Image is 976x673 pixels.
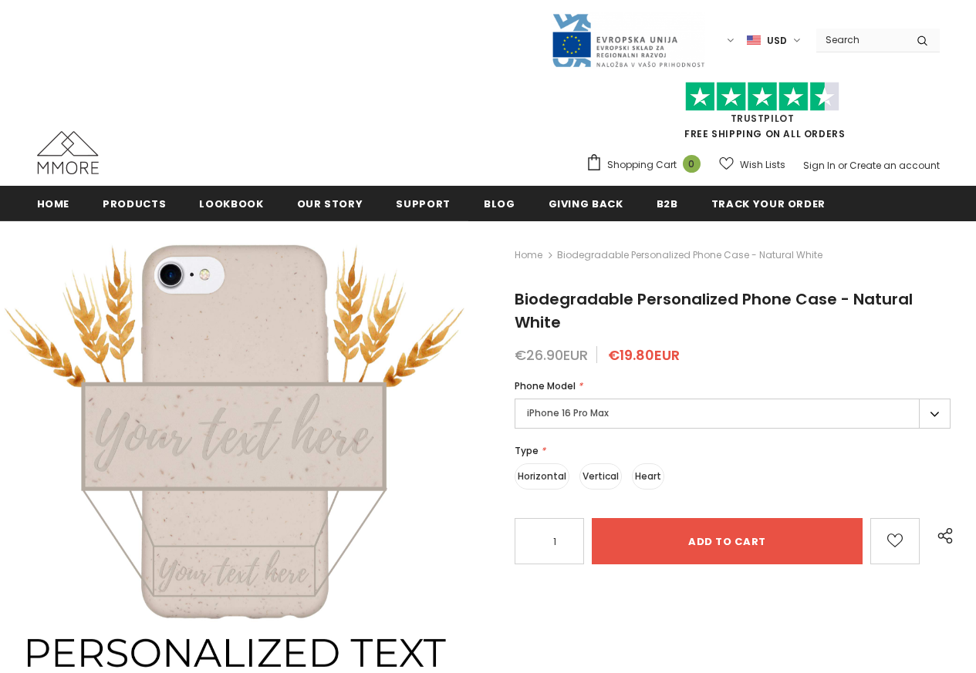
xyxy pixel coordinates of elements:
input: Search Site [816,29,905,51]
span: Home [37,197,70,211]
input: Add to cart [592,518,863,564]
span: €19.80EUR [608,345,680,365]
span: Type [515,444,539,457]
span: B2B [657,197,678,211]
a: Our Story [297,186,363,220]
img: Trust Pilot Stars [685,82,839,112]
a: Home [37,186,70,220]
span: Phone Model [515,379,576,392]
a: Javni Razpis [551,33,705,46]
a: Blog [484,186,515,220]
span: USD [767,33,787,49]
span: 0 [683,155,701,173]
a: Sign In [803,159,836,172]
a: Home [515,246,542,264]
a: Track your order [711,186,826,220]
a: Create an account [849,159,940,172]
a: B2B [657,186,678,220]
a: Wish Lists [719,151,785,178]
span: Giving back [549,197,623,211]
label: Heart [632,463,664,490]
img: Javni Razpis [551,12,705,69]
span: Biodegradable Personalized Phone Case - Natural White [557,246,822,264]
span: Our Story [297,197,363,211]
a: support [396,186,451,220]
a: Products [103,186,166,220]
span: Shopping Cart [607,157,677,173]
span: Track your order [711,197,826,211]
span: or [838,159,847,172]
a: Giving back [549,186,623,220]
span: FREE SHIPPING ON ALL ORDERS [586,89,940,140]
a: Trustpilot [731,112,795,125]
img: USD [747,34,761,47]
label: iPhone 16 Pro Max [515,399,951,429]
span: support [396,197,451,211]
span: Lookbook [199,197,263,211]
span: €26.90EUR [515,345,588,365]
span: Blog [484,197,515,211]
span: Biodegradable Personalized Phone Case - Natural White [515,288,913,333]
a: Shopping Cart 0 [586,153,708,177]
a: Lookbook [199,186,263,220]
span: Wish Lists [740,157,785,173]
label: Horizontal [515,463,569,490]
span: Products [103,197,166,211]
label: Vertical [579,463,622,490]
img: MMORE Cases [37,131,99,174]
